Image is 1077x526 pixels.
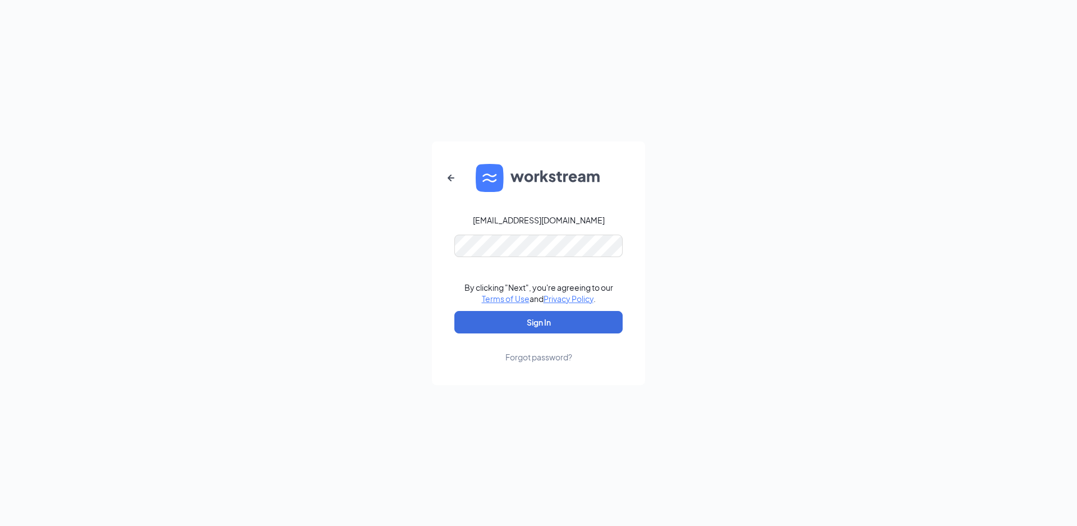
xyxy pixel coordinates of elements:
[464,282,613,304] div: By clicking "Next", you're agreeing to our and .
[454,311,623,333] button: Sign In
[544,294,593,304] a: Privacy Policy
[476,164,601,192] img: WS logo and Workstream text
[438,164,464,191] button: ArrowLeftNew
[505,351,572,363] div: Forgot password?
[473,214,605,226] div: [EMAIL_ADDRESS][DOMAIN_NAME]
[505,333,572,363] a: Forgot password?
[444,171,458,185] svg: ArrowLeftNew
[482,294,530,304] a: Terms of Use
